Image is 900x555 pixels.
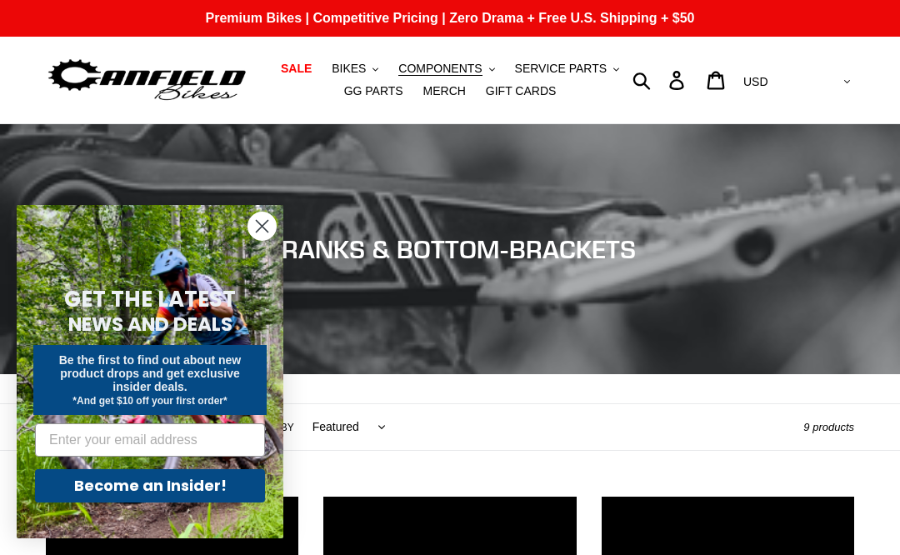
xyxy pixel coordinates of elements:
a: GIFT CARDS [477,80,565,102]
span: COMPONENTS [398,62,482,76]
span: GG PARTS [344,84,403,98]
span: 9 products [803,421,854,433]
span: *And get $10 off your first order* [72,395,227,407]
button: Close dialog [247,212,277,241]
button: BIKES [323,57,387,80]
a: MERCH [415,80,474,102]
span: GIFT CARDS [486,84,557,98]
span: GET THE LATEST [64,284,236,314]
img: Canfield Bikes [46,55,248,106]
button: SERVICE PARTS [507,57,627,80]
span: Be the first to find out about new product drops and get exclusive insider deals. [59,353,242,393]
span: SALE [281,62,312,76]
span: CRANKS & BOTTOM-BRACKETS [265,234,636,264]
span: SERVICE PARTS [515,62,607,76]
span: BIKES [332,62,366,76]
a: SALE [272,57,320,80]
input: Enter your email address [35,423,265,457]
button: COMPONENTS [390,57,502,80]
span: MERCH [423,84,466,98]
a: GG PARTS [336,80,412,102]
button: Become an Insider! [35,469,265,502]
span: NEWS AND DEALS [68,311,232,337]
